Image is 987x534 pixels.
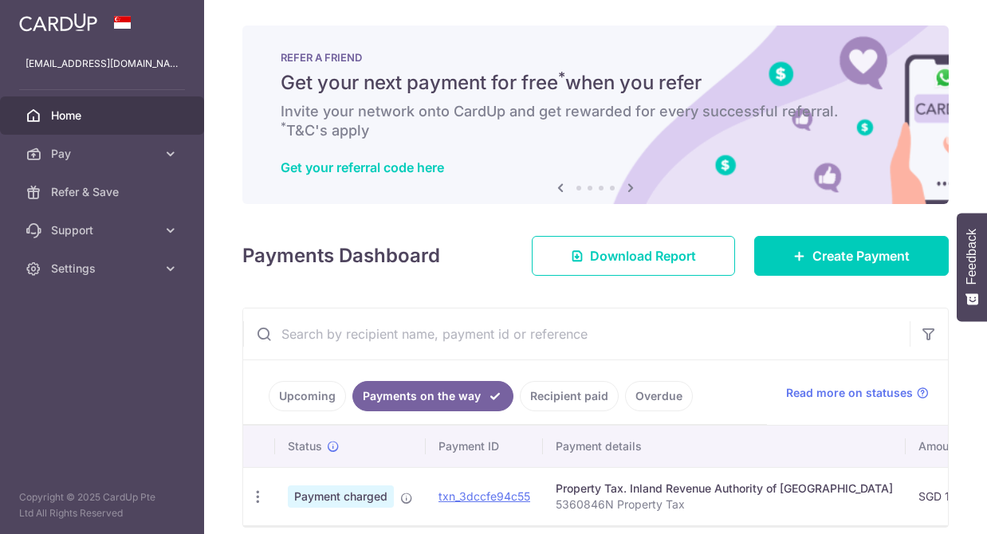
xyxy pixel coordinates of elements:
[625,381,693,411] a: Overdue
[281,51,910,64] p: REFER A FRIEND
[281,70,910,96] h5: Get your next payment for free when you refer
[426,426,543,467] th: Payment ID
[242,26,949,204] img: RAF banner
[543,426,906,467] th: Payment details
[884,486,971,526] iframe: Opens a widget where you can find more information
[281,102,910,140] h6: Invite your network onto CardUp and get rewarded for every successful referral. T&C's apply
[532,236,735,276] a: Download Report
[26,56,179,72] p: [EMAIL_ADDRESS][DOMAIN_NAME]
[19,13,97,32] img: CardUp
[786,385,929,401] a: Read more on statuses
[51,184,156,200] span: Refer & Save
[957,213,987,321] button: Feedback - Show survey
[918,438,959,454] span: Amount
[352,381,513,411] a: Payments on the way
[51,108,156,124] span: Home
[520,381,619,411] a: Recipient paid
[590,246,696,265] span: Download Report
[281,159,444,175] a: Get your referral code here
[812,246,910,265] span: Create Payment
[786,385,913,401] span: Read more on statuses
[754,236,949,276] a: Create Payment
[242,241,440,270] h4: Payments Dashboard
[51,261,156,277] span: Settings
[288,485,394,508] span: Payment charged
[51,222,156,238] span: Support
[269,381,346,411] a: Upcoming
[556,497,893,512] p: 5360846N Property Tax
[243,308,910,359] input: Search by recipient name, payment id or reference
[965,229,979,285] span: Feedback
[556,481,893,497] div: Property Tax. Inland Revenue Authority of [GEOGRAPHIC_DATA]
[438,489,530,503] a: txn_3dccfe94c55
[288,438,322,454] span: Status
[51,146,156,162] span: Pay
